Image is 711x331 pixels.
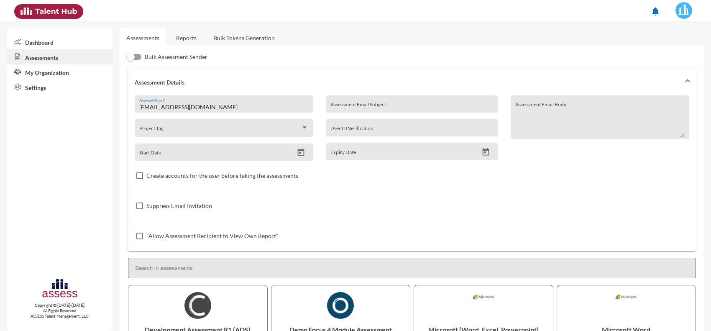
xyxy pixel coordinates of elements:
[294,148,308,157] button: Open calendar
[650,6,660,16] mat-icon: notifications
[146,171,298,181] span: Create accounts for the user before taking the assessments
[128,258,696,278] input: Search in assessments
[7,80,113,95] a: Settings
[145,52,207,62] span: Bulk Assessment Sender
[146,201,212,211] span: Suppress Email Invitation
[169,28,203,48] a: Reports
[126,34,159,41] a: Assessments
[146,231,279,241] span: "Allow Assessment Recipient to View Own Report"
[128,69,696,95] mat-expansion-panel-header: Assessment Details
[139,104,309,110] input: Assessee Email
[207,28,281,48] a: Bulk Tokens Generation
[7,49,113,64] a: Assessments
[7,64,113,80] a: My Organization
[478,148,493,157] button: Open calendar
[41,278,79,301] img: assesscompany-logo.png
[135,79,679,86] mat-panel-title: Assessment Details
[7,303,113,319] p: Copyright © [DATE]-[DATE]. All Rights Reserved. ASSESS Talent Management, LLC.
[128,95,696,251] div: Assessment Details
[7,34,113,49] a: Dashboard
